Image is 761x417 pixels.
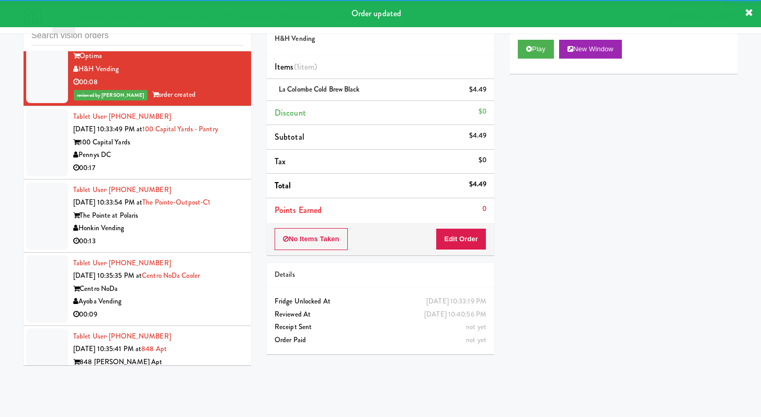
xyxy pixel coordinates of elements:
[106,111,171,121] span: · [PHONE_NUMBER]
[299,61,314,73] ng-pluralize: item
[24,179,251,253] li: Tablet User· [PHONE_NUMBER][DATE] 10:33:54 PM atThe Pointe-Outpost-C1The Pointe at PolarisHonkin ...
[73,344,141,354] span: [DATE] 10:35:41 PM at
[469,129,487,142] div: $4.49
[275,155,286,167] span: Tax
[73,149,243,162] div: Pennys DC
[73,235,243,248] div: 00:13
[73,308,243,321] div: 00:09
[73,136,243,149] div: 100 Capital Yards
[479,105,486,118] div: $0
[73,197,142,207] span: [DATE] 10:33:54 PM at
[469,83,487,96] div: $4.49
[106,331,171,341] span: · [PHONE_NUMBER]
[559,40,622,59] button: New Window
[73,295,243,308] div: Ayoba Vending
[73,222,243,235] div: Honkin Vending
[275,107,306,119] span: Discount
[73,162,243,175] div: 00:17
[106,185,171,195] span: · [PHONE_NUMBER]
[275,61,317,73] span: Items
[482,202,486,216] div: 0
[106,258,171,268] span: · [PHONE_NUMBER]
[466,322,486,332] span: not yet
[279,84,360,94] span: La Colombe Cold Brew Black
[275,35,486,43] h5: H&H Vending
[73,283,243,296] div: Centro NoDa
[275,131,304,143] span: Subtotal
[24,326,251,399] li: Tablet User· [PHONE_NUMBER][DATE] 10:35:41 PM at848 Apt848 [PERSON_NAME] AptA&A Vending00:09
[426,295,486,308] div: [DATE] 10:33:19 PM
[424,308,486,321] div: [DATE] 10:40:56 PM
[466,335,486,345] span: not yet
[142,271,200,280] a: Centro NoDa Cooler
[275,268,486,281] div: Details
[73,50,243,63] div: Optima
[518,40,554,59] button: Play
[275,179,291,191] span: Total
[74,90,147,100] span: reviewed by [PERSON_NAME]
[351,7,401,19] span: Order updated
[275,204,322,216] span: Points Earned
[73,124,142,134] span: [DATE] 10:33:49 PM at
[31,26,243,46] input: Search vision orders
[436,228,486,250] button: Edit Order
[275,228,348,250] button: No Items Taken
[73,209,243,222] div: The Pointe at Polaris
[73,258,171,268] a: Tablet User· [PHONE_NUMBER]
[469,178,487,191] div: $4.49
[24,106,251,179] li: Tablet User· [PHONE_NUMBER][DATE] 10:33:49 PM at100 Capital Yards - Pantry100 Capital YardsPennys...
[73,271,142,280] span: [DATE] 10:35:35 PM at
[294,61,317,73] span: (1 )
[479,154,486,167] div: $0
[142,124,218,134] a: 100 Capital Yards - Pantry
[275,321,486,334] div: Receipt Sent
[73,185,171,195] a: Tablet User· [PHONE_NUMBER]
[73,111,171,121] a: Tablet User· [PHONE_NUMBER]
[142,197,210,207] a: The Pointe-Outpost-C1
[73,331,171,341] a: Tablet User· [PHONE_NUMBER]
[73,63,243,76] div: H&H Vending
[275,334,486,347] div: Order Paid
[152,89,196,99] span: order created
[73,76,243,89] div: 00:08
[73,356,243,369] div: 848 [PERSON_NAME] Apt
[275,308,486,321] div: Reviewed At
[275,295,486,308] div: Fridge Unlocked At
[24,253,251,326] li: Tablet User· [PHONE_NUMBER][DATE] 10:35:35 PM atCentro NoDa CoolerCentro NoDaAyoba Vending00:09
[24,20,251,106] li: Tablet User· [PHONE_NUMBER][DATE] 10:33:19 PM atOptima - Middle - FridgeOptimaH&H Vending00:08rev...
[141,344,167,354] a: 848 Apt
